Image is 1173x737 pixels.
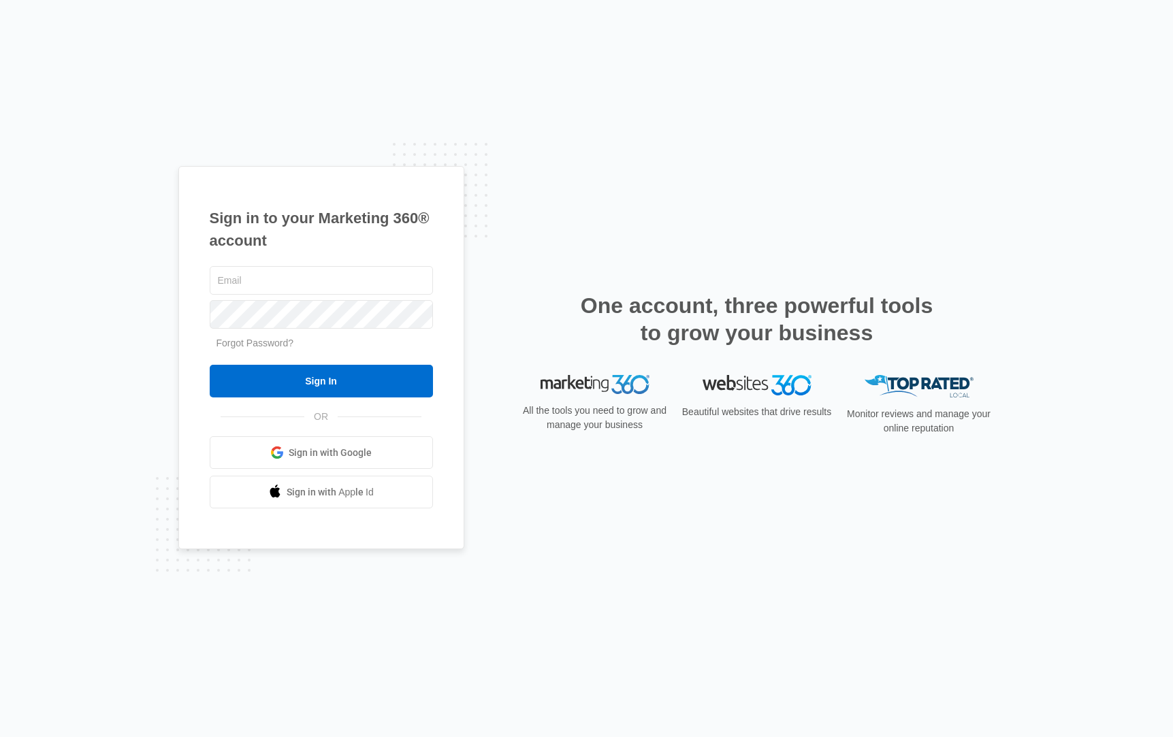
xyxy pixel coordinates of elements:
h1: Sign in to your Marketing 360® account [210,207,433,252]
span: Sign in with Google [289,446,372,460]
img: Marketing 360 [541,375,649,394]
a: Forgot Password? [216,338,294,348]
p: All the tools you need to grow and manage your business [519,404,671,432]
p: Monitor reviews and manage your online reputation [843,407,995,436]
img: Top Rated Local [865,375,974,397]
input: Email [210,266,433,295]
a: Sign in with Google [210,436,433,469]
a: Sign in with Apple Id [210,476,433,508]
span: OR [304,410,338,424]
input: Sign In [210,365,433,397]
img: Websites 360 [703,375,812,395]
h2: One account, three powerful tools to grow your business [577,292,937,346]
p: Beautiful websites that drive results [681,405,833,419]
span: Sign in with Apple Id [287,485,374,499]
